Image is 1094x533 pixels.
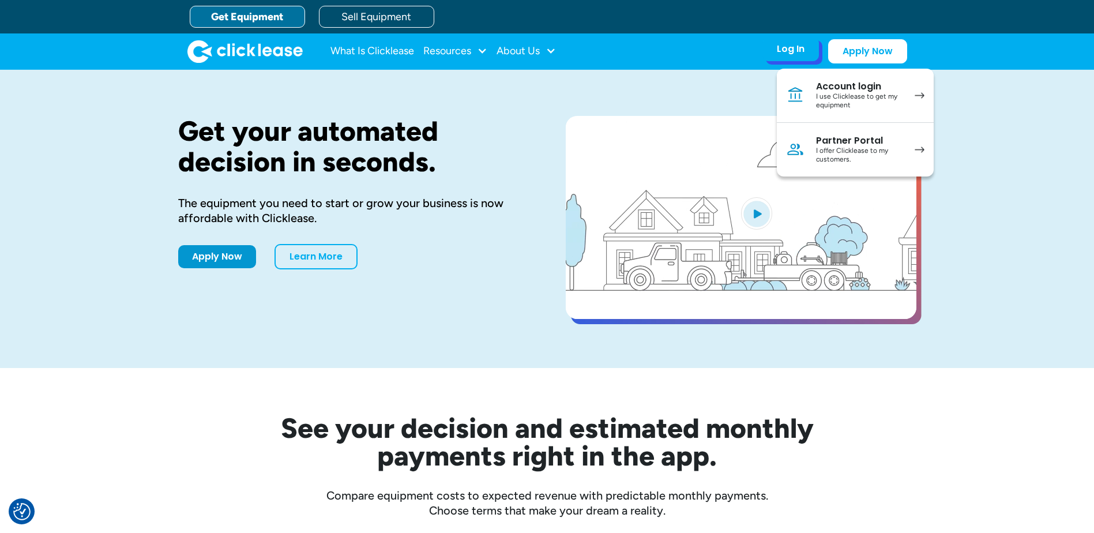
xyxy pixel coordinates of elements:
h1: Get your automated decision in seconds. [178,116,529,177]
div: Resources [423,40,487,63]
div: About Us [497,40,556,63]
img: Bank icon [786,86,804,104]
a: Partner PortalI offer Clicklease to my customers. [777,123,934,177]
nav: Log In [777,69,934,177]
a: Sell Equipment [319,6,434,28]
a: Apply Now [828,39,907,63]
img: arrow [915,147,924,153]
img: Revisit consent button [13,503,31,520]
a: Get Equipment [190,6,305,28]
img: Blue play button logo on a light blue circular background [741,197,772,230]
img: Person icon [786,140,804,159]
a: Learn More [275,244,358,269]
a: open lightbox [566,116,916,319]
div: Compare equipment costs to expected revenue with predictable monthly payments. Choose terms that ... [178,488,916,518]
div: I offer Clicklease to my customers. [816,147,903,164]
div: Log In [777,43,804,55]
a: What Is Clicklease [330,40,414,63]
img: Clicklease logo [187,40,303,63]
div: Partner Portal [816,135,903,147]
div: Account login [816,81,903,92]
div: I use Clicklease to get my equipment [816,92,903,110]
button: Consent Preferences [13,503,31,520]
a: home [187,40,303,63]
img: arrow [915,92,924,99]
a: Account loginI use Clicklease to get my equipment [777,69,934,123]
h2: See your decision and estimated monthly payments right in the app. [224,414,870,470]
div: The equipment you need to start or grow your business is now affordable with Clicklease. [178,196,529,226]
a: Apply Now [178,245,256,268]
